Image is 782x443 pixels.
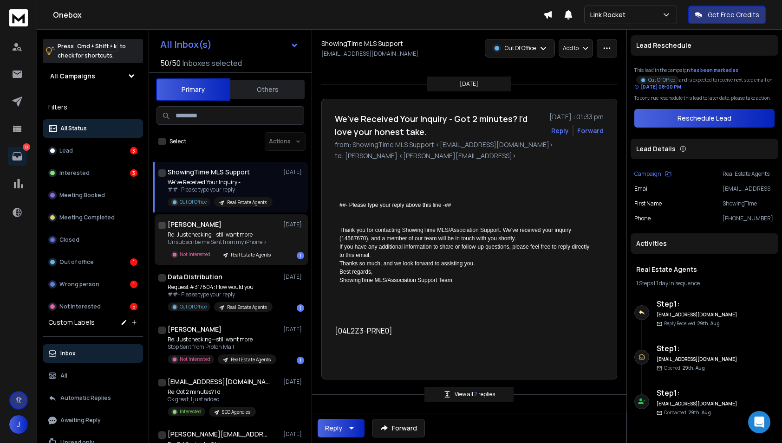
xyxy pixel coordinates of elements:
p: Out of office [59,258,94,266]
div: 1 [130,258,137,266]
button: Meeting Completed [43,208,143,227]
p: from: ShowingTime MLS Support <[EMAIL_ADDRESS][DOMAIN_NAME]> [335,140,604,149]
p: [EMAIL_ADDRESS][DOMAIN_NAME] [723,185,775,193]
button: All Inbox(s) [153,35,306,54]
span: 29th, Aug [682,365,705,371]
div: | [636,280,773,287]
p: Real Estate Agents [723,170,775,178]
div: 3 [130,169,137,177]
div: This lead in the campaign and is expected to receive next step email on [634,67,775,91]
div: 3 [130,147,137,154]
button: Lead3 [43,141,143,160]
p: Out Of Office [505,45,536,52]
p: Automatic Replies [60,394,111,402]
p: Out Of Office [180,199,207,205]
p: Request #317804: How would you [168,283,273,291]
p: Out Of Office [180,303,207,310]
p: [DATE] [283,378,304,385]
h1: ShowingTime MLS Support [321,39,403,48]
p: Contacted [664,409,711,416]
div: 5 [130,303,137,310]
p: Interested [59,169,90,177]
p: ##- Please type your reply [168,291,273,298]
p: All [60,372,67,379]
h1: ShowingTime MLS Support [168,167,250,177]
p: Reply Received [664,320,720,327]
p: Ok great, I just added [168,396,256,403]
p: Thank you for contacting ShowingTime MLS/Association Support. We’ve received your inquiry (145676... [339,226,592,243]
button: Forward [372,419,425,437]
h1: [PERSON_NAME] [168,220,222,229]
p: We've Received Your Inquiry - [168,179,273,186]
h3: Filters [43,101,143,114]
p: [DATE] [283,273,304,281]
p: Get Free Credits [708,10,759,19]
span: 29th, Aug [697,320,720,327]
p: Unsubscribe me Sent from my iPhone > [168,238,276,246]
button: Interested3 [43,164,143,182]
div: ##- Please type your reply above this line -## [339,201,592,209]
label: Select [169,138,186,145]
span: has been marked as [691,67,738,73]
p: Link Rocket [590,10,629,19]
button: J [9,415,28,434]
h1: Data Distribution [168,272,222,282]
span: 50 / 50 [160,58,181,69]
button: Automatic Replies [43,389,143,407]
p: Real Estate Agents [227,199,267,206]
div: Forward [577,126,604,135]
p: View all replies [455,391,495,398]
p: 13 [23,143,30,151]
h1: Real Estate Agents [636,265,773,274]
p: [DATE] [283,168,304,176]
p: Campaign [634,170,661,178]
p: ShowingTime [723,200,775,207]
p: SEO Agencies [222,409,250,416]
p: Interested [180,408,202,415]
button: Get Free Credits [688,6,766,24]
span: 1 Steps [636,279,653,287]
p: Email [634,185,649,193]
p: Closed [59,236,79,244]
a: 13 [8,147,26,166]
p: To continue reschedule this lead to later date, please take action. [634,95,775,102]
div: 1 [297,357,304,364]
p: Re: Just checking—still want more [168,231,276,238]
p: Not Interested [59,303,101,310]
p: [DATE] [283,221,304,228]
button: Awaiting Reply [43,411,143,430]
h1: [EMAIL_ADDRESS][DOMAIN_NAME] [168,377,270,386]
div: Reply [325,424,342,433]
p: Inbox [60,350,76,357]
h1: [PERSON_NAME] [168,325,222,334]
div: [DATE] 08:00 PM [634,83,681,90]
h1: [PERSON_NAME][EMAIL_ADDRESS][DOMAIN_NAME] [168,430,270,439]
p: to: [PERSON_NAME] <[PERSON_NAME][EMAIL_ADDRESS]> [335,151,604,161]
span: [04L2Z3-PRNE0] [335,326,392,336]
p: Lead [59,147,73,154]
div: Open Intercom Messenger [748,411,770,433]
p: Phone [634,215,651,222]
button: Meeting Booked [43,186,143,205]
div: 1 [297,252,304,259]
div: 1 [130,281,137,288]
h6: [EMAIL_ADDRESS][DOMAIN_NAME] [657,356,738,363]
h6: Step 1 : [657,298,738,309]
p: Not Interested [180,356,210,363]
p: Lead Details [636,144,676,154]
button: All Campaigns [43,67,143,85]
h1: All Inbox(s) [160,40,212,49]
p: All Status [60,125,87,132]
p: Meeting Completed [59,214,115,221]
button: Not Interested5 [43,297,143,316]
p: Press to check for shortcuts. [58,42,126,60]
p: Out Of Office [648,77,675,83]
p: [EMAIL_ADDRESS][DOMAIN_NAME] [321,50,418,58]
button: Inbox [43,344,143,363]
p: [PHONE_NUMBER] [723,215,775,222]
button: Reply [318,419,365,437]
p: Lead Reschedule [636,41,691,50]
span: 1 day in sequence [656,279,700,287]
span: Cmd + Shift + k [76,41,118,51]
